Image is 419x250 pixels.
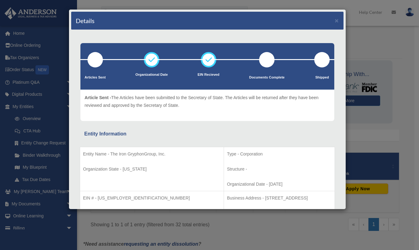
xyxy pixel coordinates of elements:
[85,94,330,109] p: The Articles have been submitted to the Secretary of State. The Articles will be returned after t...
[227,180,332,188] p: Organizational Date - [DATE]
[249,75,285,81] p: Documents Complete
[83,150,221,158] p: Entity Name - The Iron GryphonGroup, Inc.
[83,165,221,173] p: Organization State - [US_STATE]
[197,72,219,78] p: EIN Recieved
[83,194,221,202] p: EIN # - [US_EMPLOYER_IDENTIFICATION_NUMBER]
[227,165,332,173] p: Structure -
[227,150,332,158] p: Type - Corporation
[136,72,168,78] p: Organizational Date
[85,95,111,100] span: Article Sent -
[85,75,106,81] p: Articles Sent
[227,194,332,202] p: Business Address - [STREET_ADDRESS]
[76,16,95,25] h4: Details
[335,17,339,24] button: ×
[84,130,330,138] div: Entity Information
[314,75,330,81] p: Shipped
